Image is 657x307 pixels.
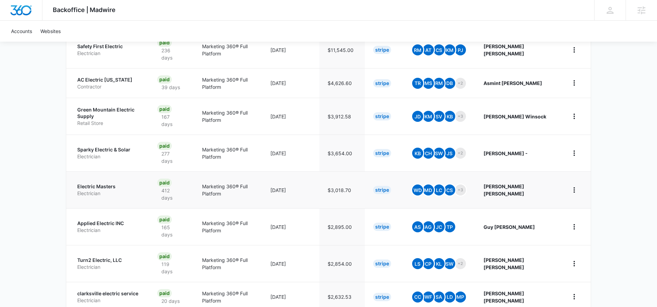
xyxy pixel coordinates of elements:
p: 412 days [157,187,186,201]
td: $4,626.60 [319,68,365,98]
p: 119 days [157,261,186,275]
span: KM [444,44,455,55]
button: home [569,184,580,195]
span: LD [444,292,455,303]
strong: [PERSON_NAME] [PERSON_NAME] [484,43,524,56]
td: $3,018.70 [319,171,365,208]
td: [DATE] [262,208,319,245]
span: CH [423,148,434,159]
p: Contractor [77,83,141,90]
span: JC [434,221,445,232]
p: Electric Masters [77,183,141,190]
div: Paid [157,215,172,224]
strong: [PERSON_NAME] Winsock [484,114,546,119]
span: RM [434,78,445,89]
p: Marketing 360® Full Platform [202,256,254,271]
p: 20 days [157,297,184,305]
span: SW [444,258,455,269]
p: Marketing 360® Full Platform [202,220,254,234]
p: Safety First Electric [77,43,141,50]
strong: Guy [PERSON_NAME] [484,224,535,230]
span: MS [423,78,434,89]
span: JD [412,111,423,122]
td: [DATE] [262,98,319,135]
td: $2,895.00 [319,208,365,245]
span: +3 [455,111,466,122]
strong: [PERSON_NAME] [PERSON_NAME] [484,183,524,197]
p: Marketing 360® Full Platform [202,109,254,124]
span: CS [444,184,455,195]
a: Turn2 Electric, LLCElectrician [77,257,141,270]
strong: [PERSON_NAME] [PERSON_NAME] [484,257,524,270]
td: [DATE] [262,31,319,68]
td: [DATE] [262,135,319,171]
button: home [569,258,580,269]
span: KM [423,111,434,122]
div: Paid [157,252,172,261]
p: clarksville electric service [77,290,141,297]
div: Stripe [373,112,391,120]
p: Electrician [77,264,141,271]
td: [DATE] [262,245,319,282]
p: 277 days [157,150,186,165]
a: Applied Electric INCElectrician [77,220,141,233]
span: TP [444,221,455,232]
p: Marketing 360® Full Platform [202,290,254,304]
span: SV [434,111,445,122]
span: +2 [455,148,466,159]
td: $3,912.58 [319,98,365,135]
button: home [569,221,580,232]
td: $3,654.00 [319,135,365,171]
span: WD [412,184,423,195]
button: home [569,111,580,122]
span: +3 [455,184,466,195]
a: Electric MastersElectrician [77,183,141,197]
p: Sparky Electric & Solar [77,146,141,153]
p: Turn2 Electric, LLC [77,257,141,264]
div: Paid [157,179,172,187]
button: home [569,148,580,159]
span: TR [412,78,423,89]
div: Stripe [373,223,391,231]
p: 39 days [157,84,184,91]
a: Accounts [7,21,36,42]
div: Paid [157,289,172,297]
span: KB [412,148,423,159]
strong: [PERSON_NAME] [PERSON_NAME] [484,290,524,304]
div: Stripe [373,293,391,301]
div: Paid [157,75,172,84]
span: KL [434,258,445,269]
span: MP [455,292,466,303]
p: Retail Store [77,120,141,127]
span: LS [412,258,423,269]
p: Electrician [77,153,141,160]
p: Electrician [77,190,141,197]
a: clarksville electric serviceElectrician [77,290,141,304]
span: RM [412,44,423,55]
div: Paid [157,142,172,150]
span: CS [434,44,445,55]
span: CC [412,292,423,303]
span: PJ [455,44,466,55]
span: +2 [455,258,466,269]
a: AC Electric [US_STATE]Contractor [77,76,141,90]
td: [DATE] [262,68,319,98]
span: SA [434,292,445,303]
td: $2,854.00 [319,245,365,282]
strong: [PERSON_NAME] - [484,150,528,156]
span: CP [423,258,434,269]
button: home [569,291,580,302]
span: MD [423,184,434,195]
div: Paid [157,105,172,113]
p: Electrician [77,297,141,304]
td: [DATE] [262,171,319,208]
p: Marketing 360® Full Platform [202,183,254,197]
span: JS [444,148,455,159]
strong: Asmint [PERSON_NAME] [484,80,542,86]
span: AT [423,44,434,55]
span: KB [444,111,455,122]
button: home [569,44,580,55]
p: Electrician [77,50,141,57]
div: Paid [157,39,172,47]
div: Stripe [373,46,391,54]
